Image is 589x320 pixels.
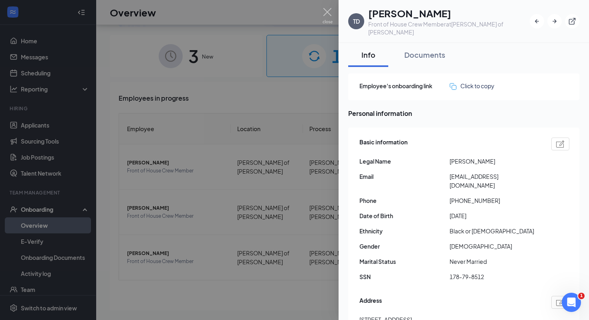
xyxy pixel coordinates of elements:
span: Marital Status [359,257,450,266]
span: SSN [359,272,450,281]
button: ExternalLink [565,14,579,28]
span: Black or [DEMOGRAPHIC_DATA] [450,227,540,235]
svg: ExternalLink [568,17,576,25]
span: 1 [578,293,585,299]
svg: ArrowRight [551,17,559,25]
span: [DEMOGRAPHIC_DATA] [450,242,540,251]
span: Email [359,172,450,181]
span: [DATE] [450,211,540,220]
span: Employee's onboarding link [359,81,450,90]
h1: [PERSON_NAME] [368,6,530,20]
div: Documents [404,50,445,60]
span: Legal Name [359,157,450,166]
span: Phone [359,196,450,205]
button: ArrowRight [547,14,562,28]
button: Click to copy [450,81,494,90]
span: Gender [359,242,450,251]
span: Personal information [348,108,579,118]
span: 178-79-8512 [450,272,540,281]
span: [EMAIL_ADDRESS][DOMAIN_NAME] [450,172,540,190]
div: Front of House Crew Member at [PERSON_NAME] of [PERSON_NAME] [368,20,530,36]
span: [PERSON_NAME] [450,157,540,166]
svg: ArrowLeftNew [533,17,541,25]
button: ArrowLeftNew [530,14,544,28]
iframe: Intercom live chat [562,293,581,312]
div: Info [356,50,380,60]
span: Basic information [359,138,407,150]
span: Address [359,296,382,309]
span: Ethnicity [359,227,450,235]
div: TD [353,17,360,25]
span: Date of Birth [359,211,450,220]
span: [PHONE_NUMBER] [450,196,540,205]
span: Never Married [450,257,540,266]
img: click-to-copy.71757273a98fde459dfc.svg [450,83,456,90]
